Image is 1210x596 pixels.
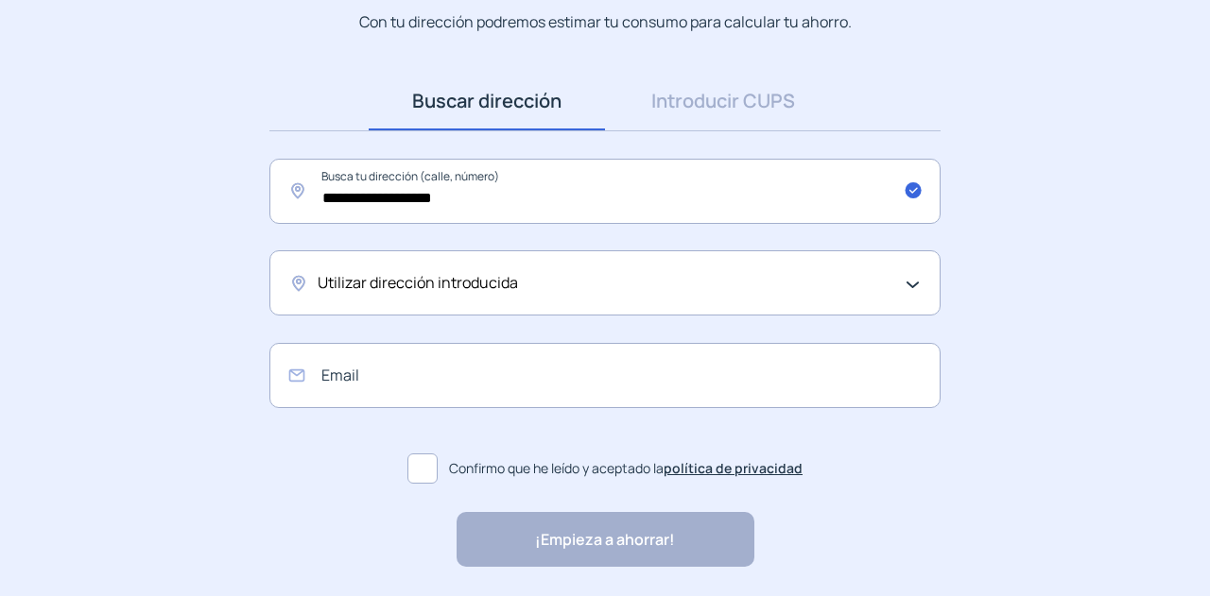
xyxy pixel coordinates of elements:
a: política de privacidad [664,459,803,477]
a: Introducir CUPS [605,72,841,130]
span: Confirmo que he leído y aceptado la [449,458,803,479]
p: Con tu dirección podremos estimar tu consumo para calcular tu ahorro. [359,10,852,34]
span: Utilizar dirección introducida [318,271,518,296]
a: Buscar dirección [369,72,605,130]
